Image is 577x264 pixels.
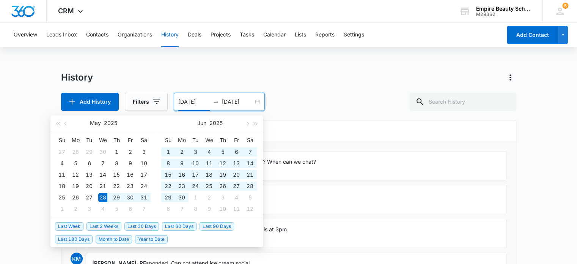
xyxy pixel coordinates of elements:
[161,134,175,146] th: Su
[96,134,110,146] th: We
[189,169,202,180] td: 2025-06-17
[204,182,214,191] div: 25
[175,134,189,146] th: Mo
[55,169,69,180] td: 2025-05-11
[202,192,216,203] td: 2025-07-02
[175,192,189,203] td: 2025-06-30
[126,182,135,191] div: 23
[125,93,168,111] button: Filters
[71,170,80,179] div: 12
[230,158,243,169] td: 2025-06-13
[218,204,227,213] div: 10
[209,115,223,131] button: 2025
[69,158,82,169] td: 2025-05-05
[86,151,507,180] div: -
[96,169,110,180] td: 2025-05-14
[57,159,66,168] div: 4
[58,7,74,15] span: CRM
[139,170,148,179] div: 17
[110,203,123,215] td: 2025-06-05
[112,204,121,213] div: 5
[123,203,137,215] td: 2025-06-06
[161,23,179,47] button: History
[82,192,96,203] td: 2025-05-27
[191,159,200,168] div: 10
[175,203,189,215] td: 2025-07-07
[177,193,186,202] div: 30
[126,170,135,179] div: 16
[96,235,132,243] span: Month to Date
[204,147,214,157] div: 4
[245,170,255,179] div: 21
[110,180,123,192] td: 2025-05-22
[57,193,66,202] div: 25
[189,192,202,203] td: 2025-07-01
[218,159,227,168] div: 12
[164,204,173,213] div: 6
[161,180,175,192] td: 2025-06-22
[14,23,37,47] button: Overview
[69,169,82,180] td: 2025-05-12
[71,182,80,191] div: 19
[175,180,189,192] td: 2025-06-23
[202,146,216,158] td: 2025-06-04
[92,202,500,208] p: [DATE] 12:54pm • Contact
[137,192,151,203] td: 2025-05-31
[86,23,108,47] button: Contacts
[177,182,186,191] div: 23
[71,126,507,136] h6: Activity Stream
[126,193,135,202] div: 30
[98,182,107,191] div: 21
[57,147,66,157] div: 27
[164,147,173,157] div: 1
[123,192,137,203] td: 2025-05-30
[69,203,82,215] td: 2025-06-02
[61,72,93,83] h1: History
[240,23,254,47] button: Tasks
[55,134,69,146] th: Su
[216,203,230,215] td: 2025-07-10
[204,170,214,179] div: 18
[139,193,148,202] div: 31
[232,193,241,202] div: 4
[204,159,214,168] div: 11
[216,134,230,146] th: Th
[82,158,96,169] td: 2025-05-06
[562,3,568,9] span: 5
[204,193,214,202] div: 2
[213,99,219,105] span: swap-right
[92,236,500,242] p: [DATE] 12:48pm • Contact
[90,115,101,131] button: May
[243,134,257,146] th: Sa
[191,147,200,157] div: 3
[139,159,148,168] div: 10
[126,159,135,168] div: 9
[213,99,219,105] span: to
[55,222,83,231] span: Last Week
[82,146,96,158] td: 2025-04-29
[177,170,186,179] div: 16
[218,170,227,179] div: 19
[96,158,110,169] td: 2025-05-07
[57,204,66,213] div: 1
[98,159,107,168] div: 7
[55,203,69,215] td: 2025-06-01
[139,182,148,191] div: 24
[137,180,151,192] td: 2025-05-24
[177,147,186,157] div: 2
[135,235,168,243] span: Year to Date
[162,222,197,231] span: Last 60 Days
[202,203,216,215] td: 2025-07-09
[137,169,151,180] td: 2025-05-17
[243,169,257,180] td: 2025-06-21
[175,158,189,169] td: 2025-06-09
[202,180,216,192] td: 2025-06-25
[55,146,69,158] td: 2025-04-27
[191,204,200,213] div: 8
[245,204,255,213] div: 12
[230,203,243,215] td: 2025-07-11
[98,204,107,213] div: 4
[175,146,189,158] td: 2025-06-02
[243,180,257,192] td: 2025-06-28
[96,180,110,192] td: 2025-05-21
